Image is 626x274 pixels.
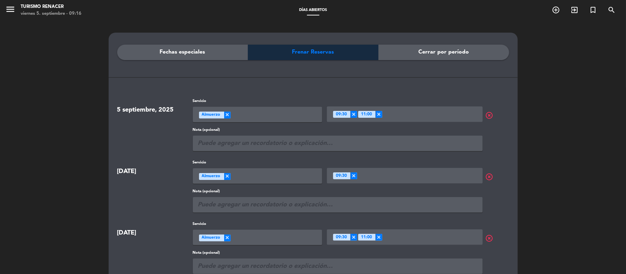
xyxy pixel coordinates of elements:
i: menu [5,4,15,14]
label: Servicio [193,98,322,104]
span: 09:30 [336,234,347,241]
div: viernes 5. septiembre - 09:16 [21,10,81,17]
i: turned_in_not [589,6,597,14]
span: 09:30 [336,173,347,180]
span: × [350,111,357,118]
span: Cerrar por período [418,48,469,57]
input: Puede agregar un recordatorio o explicación… [193,259,483,274]
span: × [375,111,382,118]
span: × [350,234,357,241]
span: 5 septiembre, 2025 [117,107,174,113]
span: × [224,235,231,241]
input: Puede agregar un recordatorio o explicación… [193,197,483,213]
span: [DATE] [117,230,136,236]
span: [DATE] [117,168,136,174]
label: Servicio [193,160,322,166]
span: Fechas especiales [160,48,205,57]
span: × [224,173,231,180]
label: Nota (opcional) [193,127,483,133]
button: menu [5,4,15,17]
span: 09:30 [336,111,347,118]
span: highlight_off [485,111,512,119]
span: × [375,234,382,241]
span: Frenar Reservas [292,48,334,57]
i: search [607,6,616,14]
input: Puede agregar un recordatorio o explicación… [193,136,483,151]
span: highlight_off [485,234,512,242]
label: Nota (opcional) [193,189,483,195]
div: Turismo Renacer [21,3,81,10]
label: Servicio [193,221,322,227]
i: exit_to_app [570,6,579,14]
i: add_circle_outline [552,6,560,14]
span: × [224,112,231,118]
span: Almuerzo [202,112,220,118]
span: 11:00 [361,234,372,241]
span: 11:00 [361,111,372,118]
label: Nota (opcional) [193,250,483,256]
span: Almuerzo [202,173,220,180]
span: Almuerzo [202,235,220,241]
span: highlight_off [485,173,512,181]
span: × [350,172,357,179]
span: Días abiertos [296,8,330,12]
